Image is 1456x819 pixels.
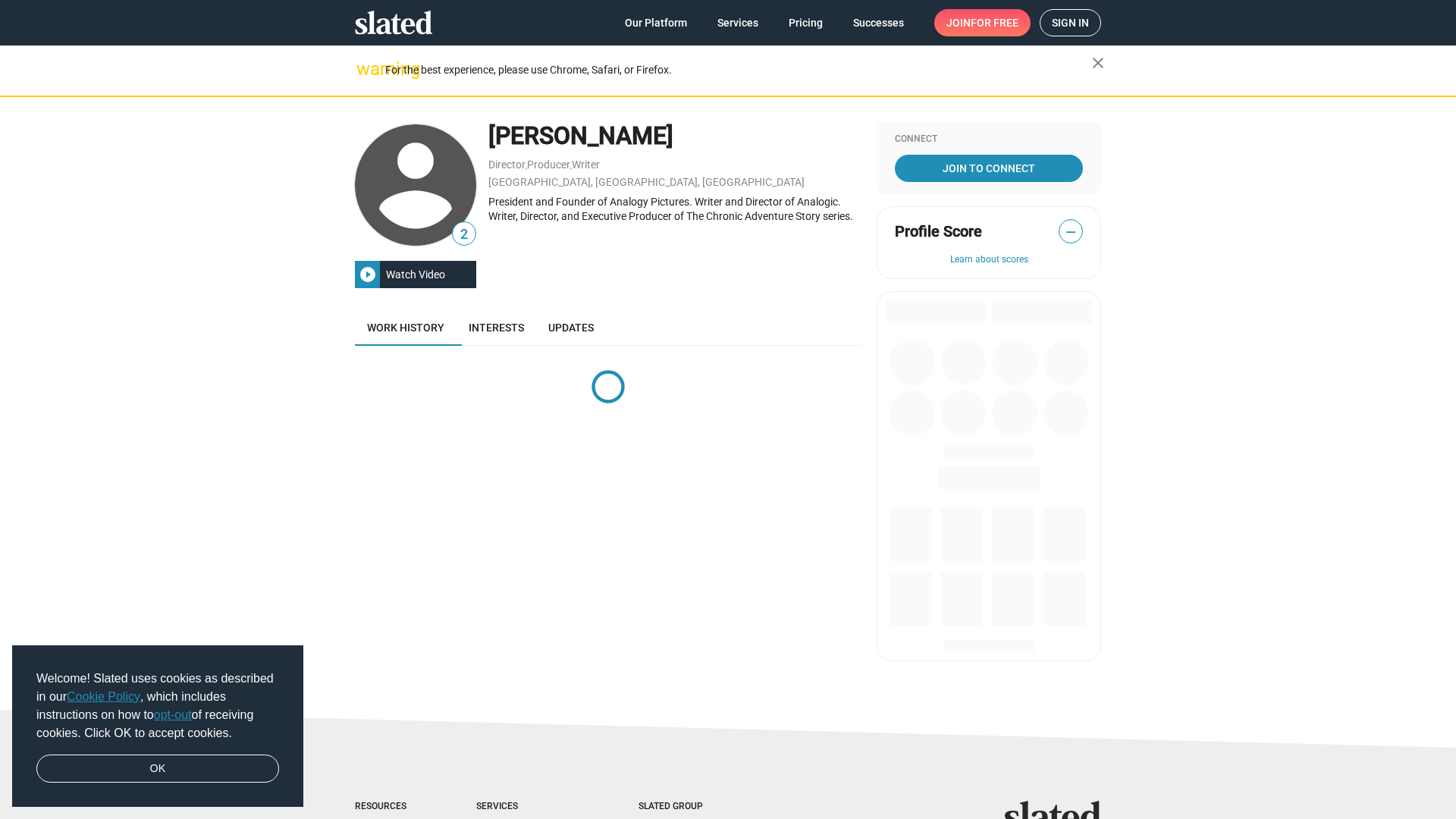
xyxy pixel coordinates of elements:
div: Watch Video [380,261,451,288]
button: Watch Video [355,261,476,288]
a: Work history [355,309,457,346]
a: Updates [536,309,606,346]
span: Interests [469,322,524,334]
a: Cookie Policy [67,690,140,703]
a: Writer [572,158,600,171]
mat-icon: close [1089,54,1107,72]
div: Resources [355,801,416,813]
span: Work history [367,322,444,334]
span: Sign in [1052,10,1089,36]
a: Interests [457,309,536,346]
div: For the best experience, please use Chrome, Safari, or Firefox. [385,60,1092,80]
span: Welcome! Slated uses cookies as described in our , which includes instructions on how to of recei... [36,670,279,742]
a: Director [488,158,526,171]
button: Learn about scores [895,254,1083,266]
span: Pricing [789,9,823,36]
a: [GEOGRAPHIC_DATA], [GEOGRAPHIC_DATA], [GEOGRAPHIC_DATA] [488,176,805,188]
span: for free [971,9,1018,36]
a: Joinfor free [934,9,1031,36]
a: Pricing [777,9,835,36]
span: Updates [548,322,594,334]
div: Connect [895,133,1083,146]
span: Join To Connect [898,155,1080,182]
mat-icon: warning [356,60,375,78]
a: Our Platform [613,9,699,36]
a: Sign in [1040,9,1101,36]
div: Services [476,801,578,813]
div: cookieconsent [12,645,303,808]
span: , [570,162,572,170]
div: [PERSON_NAME] [488,120,861,152]
span: , [526,162,527,170]
span: Join [946,9,1018,36]
a: Join To Connect [895,155,1083,182]
span: Profile Score [895,221,982,242]
span: Services [717,9,758,36]
span: — [1059,222,1082,242]
mat-icon: play_circle_filled [359,265,377,284]
a: Services [705,9,770,36]
span: 2 [453,224,475,245]
span: Our Platform [625,9,687,36]
span: Successes [853,9,904,36]
div: President and Founder of Analogy Pictures. Writer and Director of Analogic. Writer, Director, and... [488,195,861,223]
a: Successes [841,9,916,36]
div: Slated Group [639,801,742,813]
a: opt-out [154,708,192,721]
a: Producer [527,158,570,171]
a: dismiss cookie message [36,755,279,783]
